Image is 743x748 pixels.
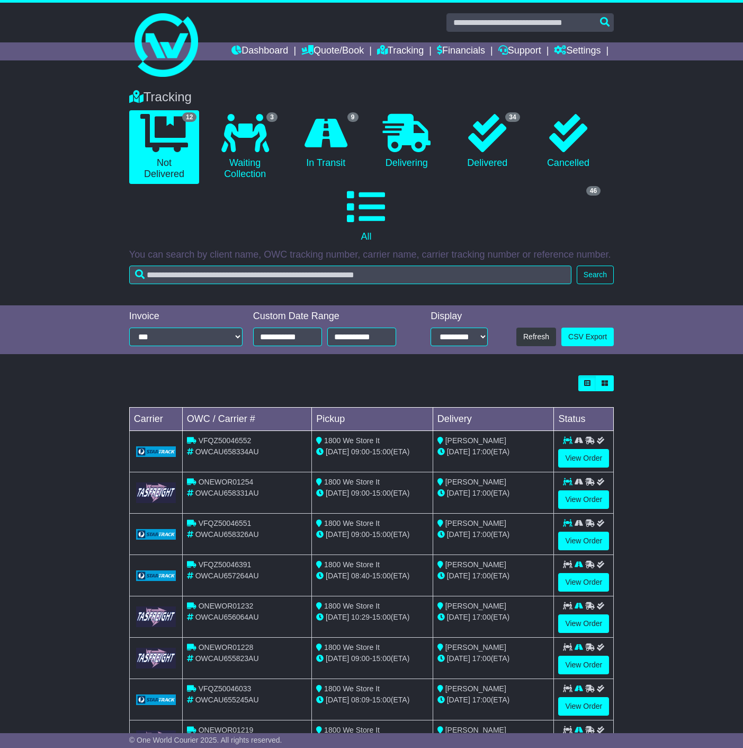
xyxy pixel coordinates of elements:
span: 08:09 [351,696,370,704]
span: 1800 We Store It [324,684,380,693]
img: GetCarrierServiceLogo [136,694,176,705]
span: 12 [182,112,196,122]
img: GetCarrierServiceLogo [136,570,176,581]
span: 09:00 [351,530,370,539]
span: [DATE] [326,654,349,663]
span: 09:00 [351,489,370,497]
span: 1800 We Store It [324,643,380,652]
span: [DATE] [326,447,349,456]
a: 9 In Transit [291,110,361,173]
span: 09:00 [351,447,370,456]
span: 10:29 [351,613,370,621]
td: Status [554,407,614,430]
span: [PERSON_NAME] [445,726,506,734]
span: OWCAU657264AU [195,571,259,580]
a: Financials [437,42,485,60]
span: OWCAU656064AU [195,613,259,621]
a: View Order [558,573,609,592]
div: (ETA) [437,612,550,623]
span: [DATE] [447,613,470,621]
span: 15:00 [372,489,391,497]
button: Search [577,266,614,284]
p: You can search by client name, OWC tracking number, carrier name, carrier tracking number or refe... [129,249,614,261]
a: View Order [558,532,609,550]
span: OWCAU658331AU [195,489,259,497]
span: [DATE] [326,696,349,704]
img: GetCarrierServiceLogo [136,482,176,503]
span: 1800 We Store It [324,602,380,610]
span: ONEWOR01228 [199,643,253,652]
a: Cancelled [533,110,604,173]
span: 17:00 [472,447,491,456]
div: Invoice [129,311,243,322]
span: [DATE] [326,530,349,539]
span: 15:00 [372,654,391,663]
a: Settings [554,42,601,60]
span: 1800 We Store It [324,726,380,734]
td: Carrier [129,407,182,430]
div: Custom Date Range [253,311,408,322]
span: [PERSON_NAME] [445,436,506,445]
span: 1800 We Store It [324,478,380,486]
span: [DATE] [447,530,470,539]
span: [DATE] [447,654,470,663]
span: 17:00 [472,530,491,539]
span: © One World Courier 2025. All rights reserved. [129,736,282,744]
span: [PERSON_NAME] [445,602,506,610]
div: - (ETA) [316,653,428,664]
span: ONEWOR01232 [199,602,253,610]
a: Support [498,42,541,60]
img: GetCarrierServiceLogo [136,606,176,627]
td: Pickup [312,407,433,430]
span: 1800 We Store It [324,436,380,445]
a: View Order [558,697,609,716]
div: Tracking [124,90,619,105]
span: OWCAU655823AU [195,654,259,663]
div: - (ETA) [316,612,428,623]
a: 34 Delivered [452,110,523,173]
div: - (ETA) [316,570,428,582]
span: OWCAU658326AU [195,530,259,539]
span: 09:00 [351,654,370,663]
span: ONEWOR01219 [199,726,253,734]
span: 1800 We Store It [324,560,380,569]
div: (ETA) [437,694,550,706]
span: 15:00 [372,613,391,621]
a: 46 All [129,184,603,247]
div: - (ETA) [316,529,428,540]
a: View Order [558,656,609,674]
span: VFQZ50046551 [199,519,252,527]
button: Refresh [516,328,556,346]
span: 34 [505,112,520,122]
span: [DATE] [326,571,349,580]
span: OWCAU655245AU [195,696,259,704]
a: 12 Not Delivered [129,110,200,184]
span: 08:40 [351,571,370,580]
span: 9 [347,112,359,122]
a: View Order [558,449,609,468]
span: 15:00 [372,571,391,580]
span: OWCAU658334AU [195,447,259,456]
div: - (ETA) [316,694,428,706]
span: 17:00 [472,613,491,621]
div: - (ETA) [316,488,428,499]
span: 17:00 [472,696,491,704]
span: [PERSON_NAME] [445,684,506,693]
img: GetCarrierServiceLogo [136,446,176,457]
img: GetCarrierServiceLogo [136,529,176,540]
a: View Order [558,490,609,509]
span: [DATE] [326,489,349,497]
td: Delivery [433,407,554,430]
span: [PERSON_NAME] [445,560,506,569]
a: Dashboard [231,42,288,60]
a: View Order [558,614,609,633]
span: 15:00 [372,696,391,704]
div: (ETA) [437,570,550,582]
span: 17:00 [472,489,491,497]
span: 15:00 [372,447,391,456]
a: Tracking [377,42,424,60]
span: 46 [586,186,601,196]
img: GetCarrierServiceLogo [136,648,176,668]
div: (ETA) [437,446,550,457]
span: 15:00 [372,530,391,539]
